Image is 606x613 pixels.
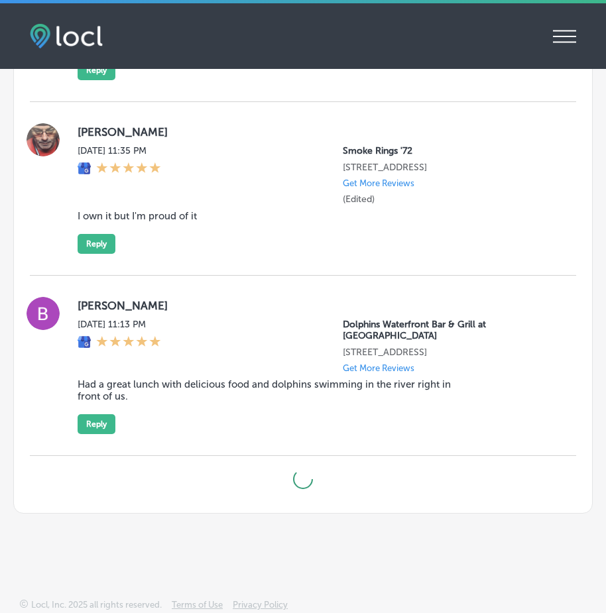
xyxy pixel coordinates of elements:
[78,125,555,139] label: [PERSON_NAME]
[31,600,162,610] p: Locl, Inc. 2025 all rights reserved.
[96,335,161,350] div: 5 Stars
[78,210,471,222] blockquote: I own it but I'm proud of it
[343,347,555,358] p: 310 Lagoon Way
[78,145,161,156] label: [DATE] 11:35 PM
[78,414,115,434] button: Reply
[30,24,103,48] img: fda3e92497d09a02dc62c9cd864e3231.png
[78,60,115,80] button: Reply
[78,378,471,402] blockquote: Had a great lunch with delicious food and dolphins swimming in the river right in front of us.
[78,319,161,330] label: [DATE] 11:13 PM
[343,363,414,373] p: Get More Reviews
[78,299,555,312] label: [PERSON_NAME]
[343,194,375,205] label: (Edited)
[343,178,414,188] p: Get More Reviews
[343,319,555,341] p: Dolphins Waterfront Bar & Grill at Cape Crossing
[78,234,115,254] button: Reply
[96,162,161,176] div: 5 Stars
[343,162,555,173] p: 925 North Courtenay Parkway
[343,145,555,156] p: Smoke Rings '72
